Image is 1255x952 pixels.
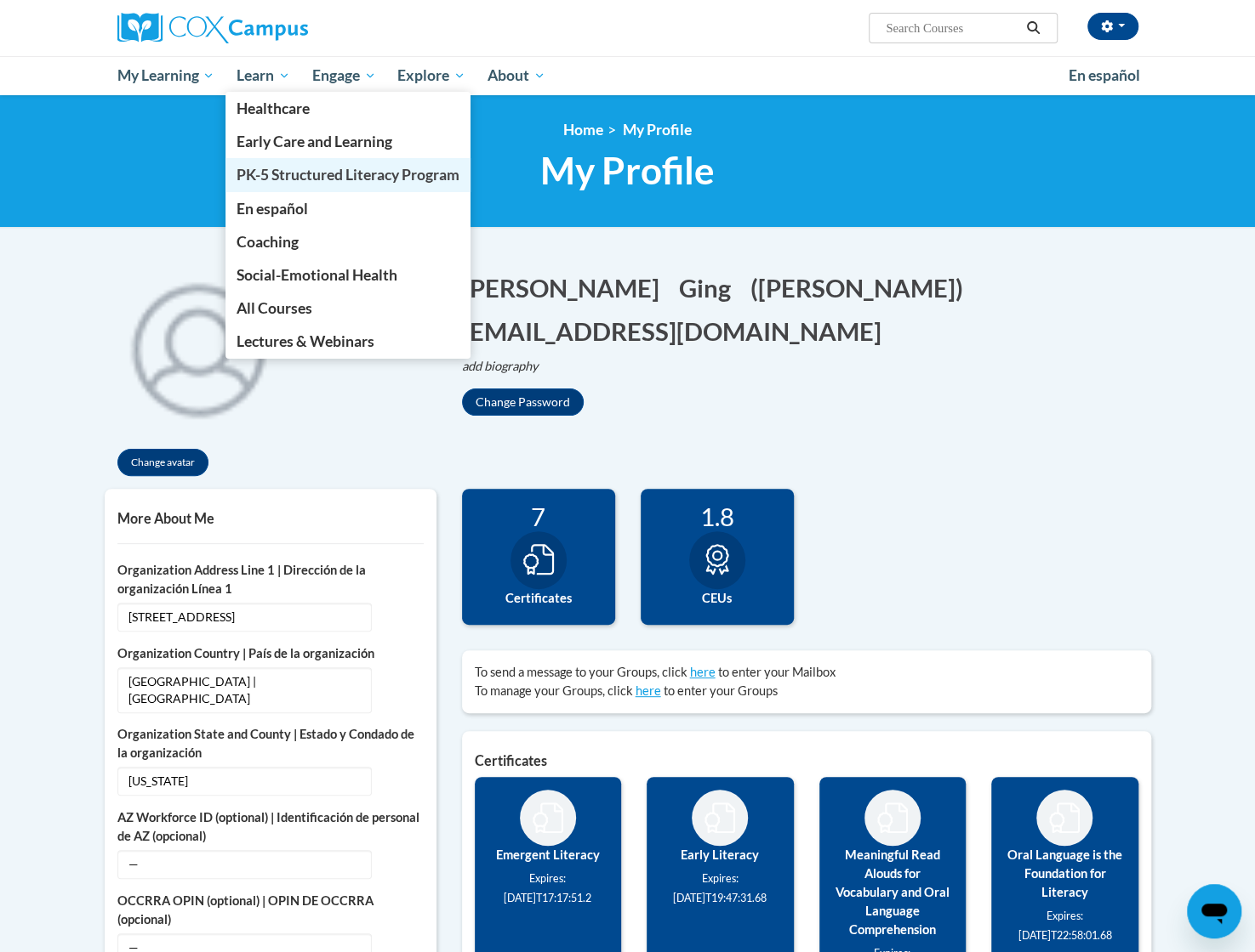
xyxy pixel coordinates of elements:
[117,892,424,929] label: OCCRRA OPIN (optional) | OPIN DE OCCRRA (opcional)
[397,65,465,86] span: Explore
[312,65,376,86] span: Engage
[475,665,687,679] span: To send a message to your Groups, click
[462,388,584,416] button: Change Password
[653,589,781,608] label: CEUs
[1018,909,1111,942] small: Expires: [DATE]T22:58:01.68
[117,561,424,598] label: Organization Address Line 1 | Dirección de la organización Línea 1
[117,850,372,879] span: —
[117,13,308,43] img: Cox Campus
[225,292,471,325] a: All Courses
[92,56,1164,95] div: Main menu
[623,121,692,139] span: My Profile
[117,725,424,762] label: Organization State and County | Estado y Condado de la organización
[1069,66,1140,84] span: En español
[504,872,591,904] small: Expires: [DATE]T17:17:51.2
[117,767,372,796] span: [US_STATE]
[475,501,602,531] div: 7
[832,846,954,939] label: Meaningful Read Alouds for Vocabulary and Oral Language Comprehension
[488,65,545,86] span: About
[117,644,424,663] label: Organization Country | País de la organización
[705,802,735,833] img: Early Literacy
[237,299,312,317] span: All Courses
[475,752,1138,768] h5: Certificates
[1020,18,1046,38] button: Search
[653,501,781,531] div: 1.8
[237,166,459,184] span: PK-5 Structured Literacy Program
[225,192,471,225] a: En español
[237,133,392,150] span: Early Care and Learning
[117,449,208,476] button: Change avatar
[563,121,603,139] a: Home
[237,99,310,117] span: Healthcare
[386,56,476,95] a: Explore
[659,846,781,864] label: Early Literacy
[462,314,893,348] button: Edit email address
[1187,884,1241,938] iframe: Button to launch messaging window
[225,92,471,125] a: Healthcare
[225,56,301,95] a: Learn
[679,270,742,305] button: Edit last name
[488,846,609,864] label: Emergent Literacy
[475,683,633,698] span: To manage your Groups, click
[117,510,424,526] h5: More About Me
[718,665,836,679] span: to enter your Mailbox
[225,258,471,292] a: Social-Emotional Health
[105,253,292,440] img: profile avatar
[117,603,372,632] span: [STREET_ADDRESS]
[1058,58,1151,93] a: En español
[664,683,778,698] span: to enter your Groups
[636,683,661,698] a: here
[533,802,563,833] img: Emergent Literacy
[225,225,471,258] a: Coaching
[462,357,552,376] button: Edit biography
[237,332,374,350] span: Lectures & Webinars
[476,56,556,95] a: About
[877,802,908,833] img: Meaningful Read Alouds for Vocabulary and Oral Language Comprehension
[237,266,397,284] span: Social-Emotional Health
[1049,802,1080,833] img: Oral Language is the Foundation for Literacy
[106,56,226,95] a: My Learning
[1087,13,1138,40] button: Account Settings
[237,233,299,251] span: Coaching
[690,665,716,679] a: here
[884,18,1020,38] input: Search Courses
[301,56,387,95] a: Engage
[117,808,424,846] label: AZ Workforce ID (optional) | Identificación de personal de AZ (opcional)
[237,65,290,86] span: Learn
[475,589,602,608] label: Certificates
[462,270,670,305] button: Edit first name
[225,325,471,358] a: Lectures & Webinars
[462,359,539,373] i: add biography
[117,65,214,86] span: My Learning
[225,158,471,191] a: PK-5 Structured Literacy Program
[673,872,767,904] small: Expires: [DATE]T19:47:31.68
[1004,846,1126,902] label: Oral Language is the Foundation for Literacy
[225,125,471,158] a: Early Care and Learning
[750,270,974,305] button: Edit screen name
[105,253,292,440] div: Click to change the profile picture
[117,667,372,713] span: [GEOGRAPHIC_DATA] | [GEOGRAPHIC_DATA]
[540,148,715,193] span: My Profile
[237,200,308,218] span: En español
